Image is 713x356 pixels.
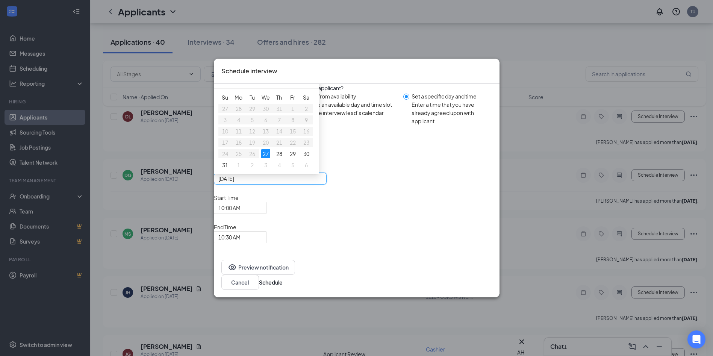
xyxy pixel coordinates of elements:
span: 10:00 AM [218,202,241,214]
div: Select a Date & Time [214,135,500,143]
td: 2025-08-30 [300,148,313,159]
div: 1 [234,161,243,170]
td: 2025-08-27 [259,148,272,159]
button: Cancel [221,275,259,290]
div: 3 [261,161,270,170]
span: Start Time [214,194,266,202]
button: Schedule [259,278,283,286]
span: Select Calendar [214,145,500,153]
td: 2025-09-05 [286,159,300,171]
td: 2025-08-28 [272,148,286,159]
div: Select from availability [301,92,397,100]
h3: Schedule interview [221,66,277,76]
th: Fr [286,92,300,103]
th: Sa [300,92,313,103]
div: 31 [221,161,230,170]
th: Su [218,92,232,103]
div: 27 [261,149,270,158]
div: 5 [288,161,297,170]
td: 2025-09-03 [259,159,272,171]
td: 2025-08-29 [286,148,300,159]
span: End Time [214,223,266,231]
td: 2025-09-04 [272,159,286,171]
div: Enter a time that you have already agreed upon with applicant [412,100,493,125]
input: Aug 27, 2025 [218,174,321,183]
div: Open Intercom Messenger [687,330,705,348]
th: Th [272,92,286,103]
div: 30 [302,149,311,158]
th: We [259,92,272,103]
span: 10:30 AM [218,232,241,243]
div: 6 [302,161,311,170]
div: How do you want to schedule time with the applicant? [214,84,500,92]
td: 2025-09-02 [245,159,259,171]
button: EyePreview notification [221,260,295,275]
div: 29 [288,149,297,158]
div: 4 [275,161,284,170]
div: 2 [248,161,257,170]
td: 2025-09-06 [300,159,313,171]
td: 2025-09-01 [232,159,245,171]
div: Choose an available day and time slot from the interview lead’s calendar [301,100,397,117]
svg: Eye [228,263,237,272]
div: Set a specific day and time [412,92,493,100]
div: 28 [275,149,284,158]
th: Mo [232,92,245,103]
span: Date [214,164,500,173]
th: Tu [245,92,259,103]
td: 2025-08-31 [218,159,232,171]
